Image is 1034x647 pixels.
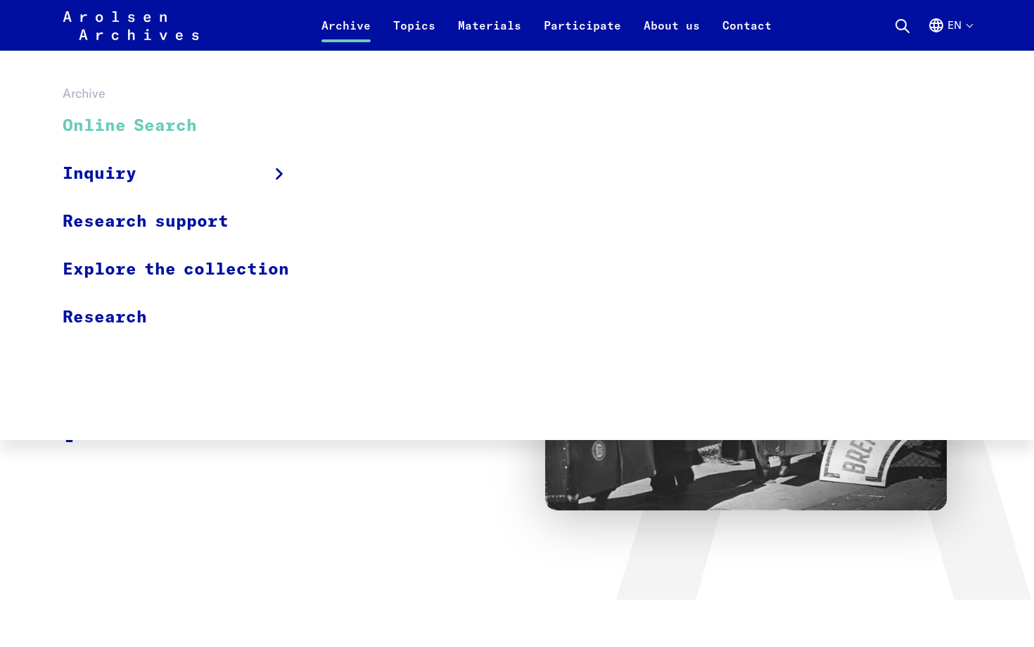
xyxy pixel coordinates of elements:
ul: Archive [63,103,307,341]
a: Materials [447,17,532,51]
a: Inquiry [63,150,307,198]
a: Research [63,294,307,341]
a: Online Search [63,103,307,150]
a: About us [632,17,711,51]
a: Archive [310,17,382,51]
a: Explore the collection [63,246,307,294]
nav: Primary [310,8,783,42]
a: Contact [711,17,783,51]
span: Inquiry [63,161,136,187]
a: Topics [382,17,447,51]
button: English, language selection [928,17,972,51]
a: Research support [63,198,307,246]
a: Participate [532,17,632,51]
